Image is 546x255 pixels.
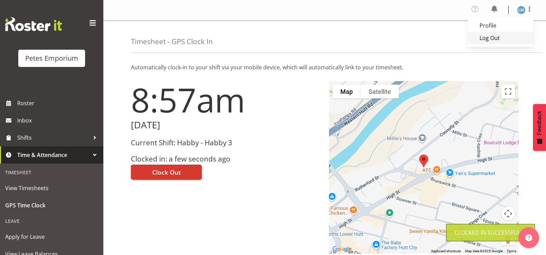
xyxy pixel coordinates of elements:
span: Shifts [17,133,90,143]
span: Inbox [17,115,100,126]
div: Clocked in Successfully [455,228,526,237]
button: Clock Out [131,165,202,180]
span: Time & Attendance [17,150,90,160]
button: Map camera controls [501,207,515,220]
a: Profile [467,19,534,32]
div: Timesheet [2,165,102,179]
div: Petes Emporium [25,53,78,63]
img: lianne-morete5410.jpg [517,6,525,14]
button: Show street map [332,85,361,98]
button: Feedback - Show survey [533,104,546,151]
h3: Current Shift: Habby - Habby 3 [131,139,321,147]
a: View Timesheets [2,179,102,197]
div: Leave [2,214,102,228]
span: Map data ©2025 Google [465,249,503,253]
a: Terms (opens in new tab) [507,249,516,253]
span: GPS Time Clock [5,200,98,210]
button: Toggle fullscreen view [501,85,515,98]
span: Clock Out [152,168,181,177]
button: Show satellite imagery [361,85,399,98]
h4: Timesheet - GPS Clock In [131,38,213,46]
p: Automatically clock-in to your shift via your mobile device, which will automatically link to you... [131,63,518,71]
img: help-xxl-2.png [525,234,532,241]
span: Feedback [536,111,543,135]
h2: [DATE] [131,120,321,130]
a: Open this area in Google Maps (opens a new window) [331,245,353,254]
a: Apply for Leave [2,228,102,245]
h1: 8:57am [131,81,321,118]
span: Apply for Leave [5,232,98,242]
a: GPS Time Clock [2,197,102,214]
img: Rosterit website logo [5,17,62,31]
h3: Clocked in: a few seconds ago [131,155,321,163]
button: Keyboard shortcuts [431,249,461,254]
span: View Timesheets [5,183,98,193]
a: Log Out [467,32,534,44]
img: Google [331,245,353,254]
span: Roster [17,98,100,108]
